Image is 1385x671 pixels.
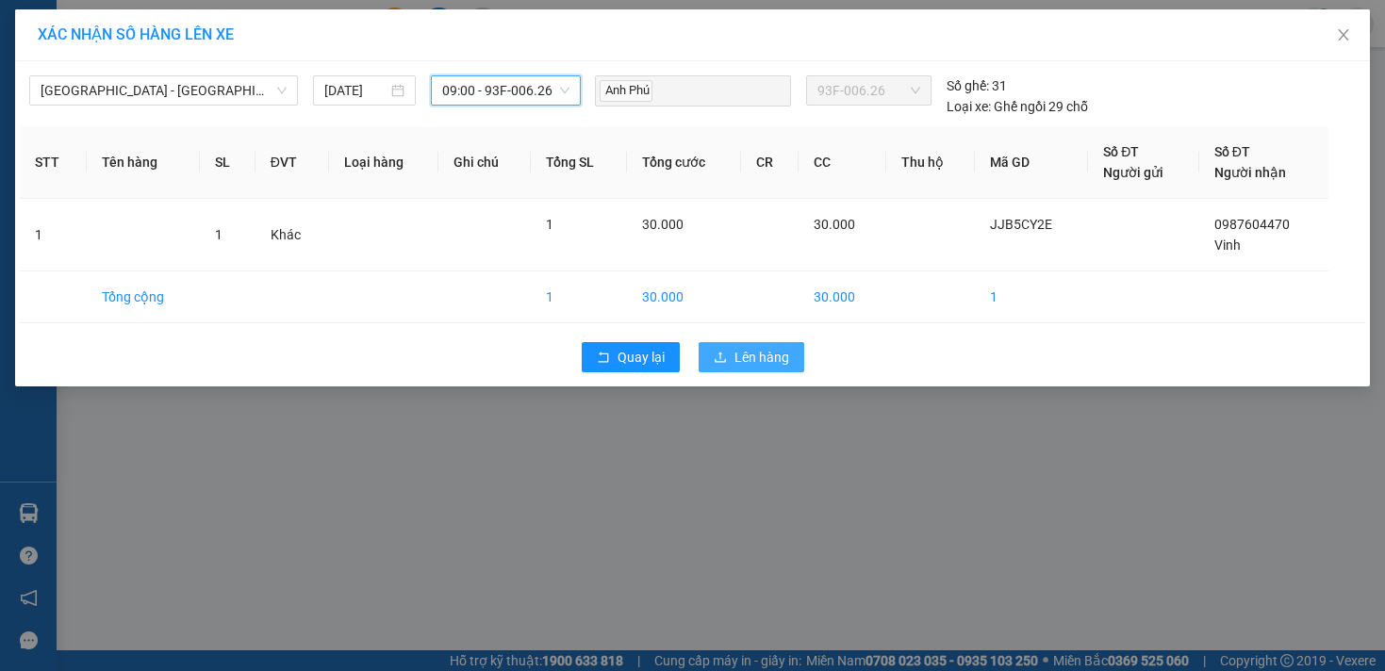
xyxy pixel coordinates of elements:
[799,126,886,199] th: CC
[947,96,1088,117] div: Ghế ngồi 29 chỗ
[256,199,329,271] td: Khác
[1214,165,1286,180] span: Người nhận
[87,126,200,199] th: Tên hàng
[324,80,387,101] input: 11/08/2025
[627,271,741,323] td: 30.000
[1336,27,1351,42] span: close
[597,351,610,366] span: rollback
[817,76,920,105] span: 93F-006.26
[531,271,627,323] td: 1
[975,271,1088,323] td: 1
[1214,217,1290,232] span: 0987604470
[20,199,87,271] td: 1
[699,342,804,372] button: uploadLên hàng
[947,96,991,117] span: Loại xe:
[814,217,855,232] span: 30.000
[990,217,1052,232] span: JJB5CY2E
[41,76,287,105] span: Sài Gòn - Lộc Ninh
[256,126,329,199] th: ĐVT
[329,126,438,199] th: Loại hàng
[531,126,627,199] th: Tổng SL
[215,227,223,242] span: 1
[546,217,553,232] span: 1
[1103,144,1139,159] span: Số ĐT
[442,76,569,105] span: 09:00 - 93F-006.26
[741,126,799,199] th: CR
[642,217,684,232] span: 30.000
[975,126,1088,199] th: Mã GD
[734,347,789,368] span: Lên hàng
[38,25,234,43] span: XÁC NHẬN SỐ HÀNG LÊN XE
[200,126,256,199] th: SL
[886,126,975,199] th: Thu hộ
[947,75,989,96] span: Số ghế:
[582,342,680,372] button: rollbackQuay lại
[799,271,886,323] td: 30.000
[600,80,652,102] span: Anh Phú
[947,75,1007,96] div: 31
[1214,144,1250,159] span: Số ĐT
[1317,9,1370,62] button: Close
[87,271,200,323] td: Tổng cộng
[714,351,727,366] span: upload
[618,347,665,368] span: Quay lại
[20,126,87,199] th: STT
[438,126,531,199] th: Ghi chú
[1214,237,1241,253] span: Vinh
[627,126,741,199] th: Tổng cước
[1103,165,1163,180] span: Người gửi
